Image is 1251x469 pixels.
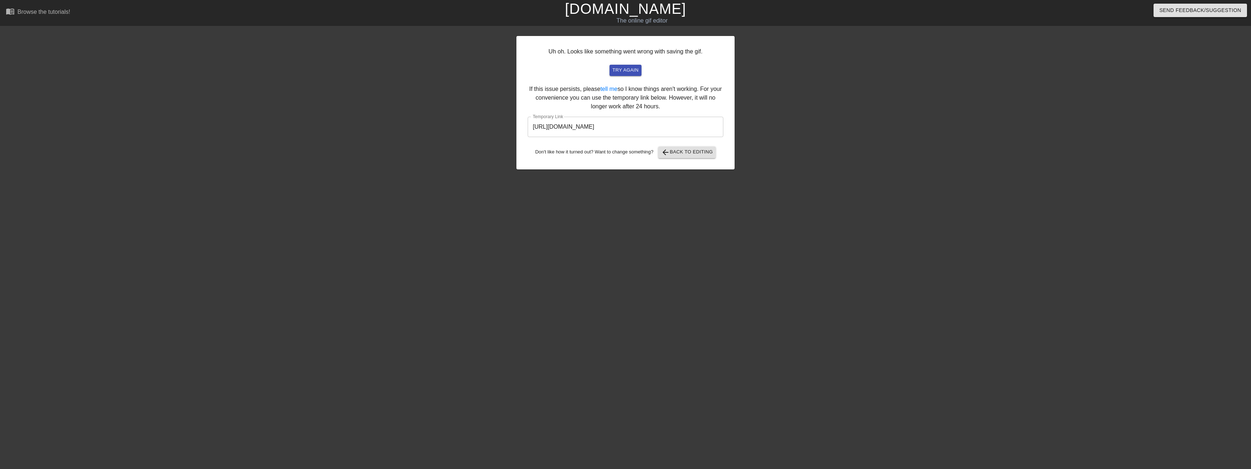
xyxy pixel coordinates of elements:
span: Back to Editing [661,148,713,157]
span: try again [612,66,639,75]
span: menu_book [6,7,15,16]
button: Back to Editing [658,147,716,158]
button: try again [609,65,642,76]
div: Don't like how it turned out? Want to change something? [528,147,723,158]
a: [DOMAIN_NAME] [565,1,686,17]
span: Send Feedback/Suggestion [1159,6,1241,15]
a: tell me [600,86,617,92]
div: Uh oh. Looks like something went wrong with saving the gif. If this issue persists, please so I k... [516,36,735,169]
button: Send Feedback/Suggestion [1154,4,1247,17]
div: Browse the tutorials! [17,9,70,15]
span: arrow_back [661,148,670,157]
div: The online gif editor [421,16,864,25]
a: Browse the tutorials! [6,7,70,18]
input: bare [528,117,723,137]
